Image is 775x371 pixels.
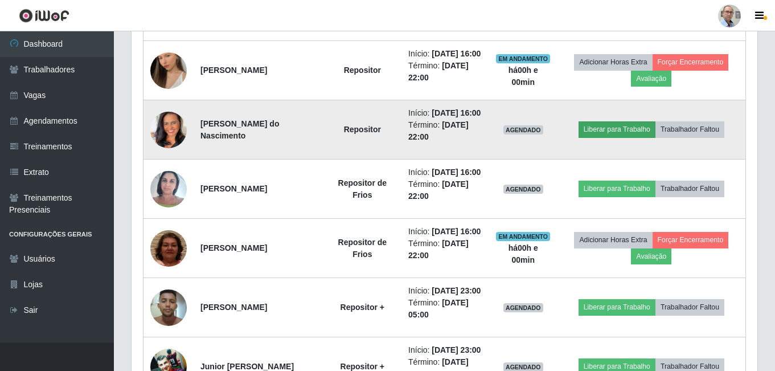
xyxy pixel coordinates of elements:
button: Liberar para Trabalho [579,181,655,197]
button: Trabalhador Faltou [655,121,724,137]
time: [DATE] 16:00 [432,49,481,58]
button: Trabalhador Faltou [655,299,724,315]
button: Adicionar Horas Extra [574,54,652,70]
li: Início: [408,107,482,119]
img: 1714939492062.jpeg [150,283,187,332]
li: Início: [408,285,482,297]
button: Adicionar Horas Extra [574,232,652,248]
li: Início: [408,48,482,60]
li: Término: [408,119,482,143]
strong: há 00 h e 00 min [509,243,538,264]
button: Trabalhador Faltou [655,181,724,197]
time: [DATE] 23:00 [432,286,481,295]
button: Avaliação [631,71,671,87]
li: Término: [408,60,482,84]
strong: Repositor de Frios [338,178,387,199]
img: 1726843686104.jpeg [150,38,187,103]
span: AGENDADO [503,303,543,312]
img: 1758708195650.jpeg [150,97,187,162]
span: EM ANDAMENTO [496,54,550,63]
strong: Repositor [344,66,381,75]
li: Início: [408,344,482,356]
img: CoreUI Logo [19,9,69,23]
time: [DATE] 23:00 [432,345,481,354]
button: Liberar para Trabalho [579,299,655,315]
span: EM ANDAMENTO [496,232,550,241]
li: Início: [408,166,482,178]
button: Forçar Encerramento [653,54,729,70]
span: AGENDADO [503,125,543,134]
img: 1756260956373.jpeg [150,210,187,287]
button: Avaliação [631,248,671,264]
button: Forçar Encerramento [653,232,729,248]
strong: Repositor de Frios [338,238,387,259]
strong: Repositor + [341,362,384,371]
time: [DATE] 16:00 [432,108,481,117]
li: Término: [408,297,482,321]
time: [DATE] 16:00 [432,168,481,177]
strong: [PERSON_NAME] [200,184,267,193]
strong: Repositor + [341,303,384,312]
span: AGENDADO [503,185,543,194]
strong: Repositor [344,125,381,134]
li: Término: [408,178,482,202]
img: 1705690307767.jpeg [150,165,187,213]
button: Liberar para Trabalho [579,121,655,137]
strong: há 00 h e 00 min [509,66,538,87]
strong: [PERSON_NAME] [200,66,267,75]
li: Término: [408,238,482,262]
time: [DATE] 16:00 [432,227,481,236]
li: Início: [408,226,482,238]
strong: [PERSON_NAME] [200,303,267,312]
strong: Junior [PERSON_NAME] [200,362,294,371]
strong: [PERSON_NAME] [200,243,267,252]
strong: [PERSON_NAME] do Nascimento [200,119,279,140]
